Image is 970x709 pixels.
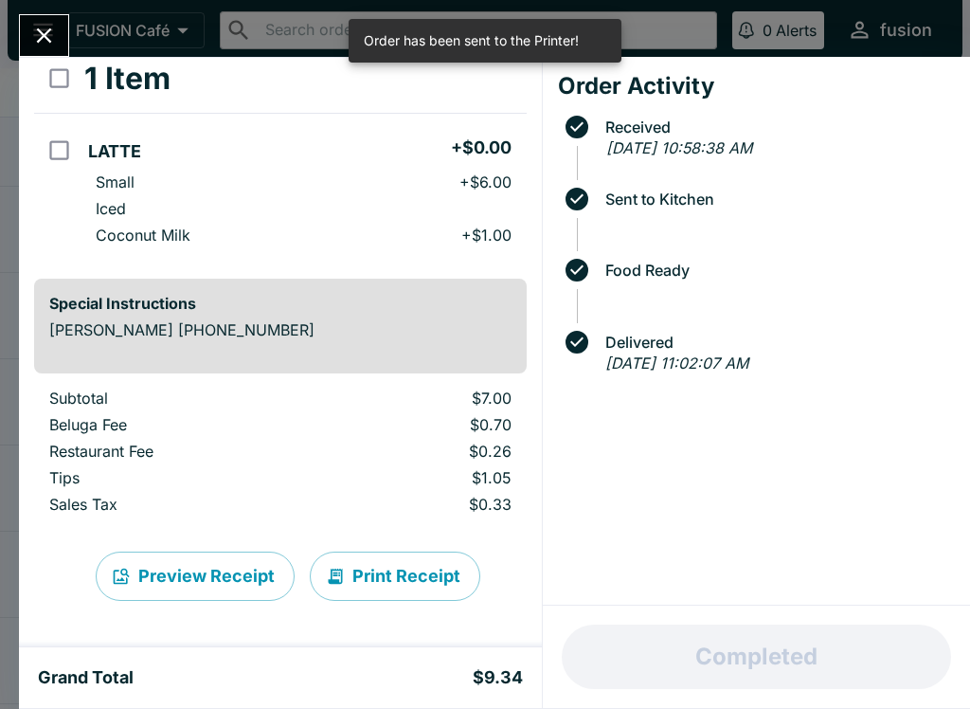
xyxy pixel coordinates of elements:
[96,199,126,218] p: Iced
[49,468,310,487] p: Tips
[596,118,955,136] span: Received
[96,226,190,245] p: Coconut Milk
[596,334,955,351] span: Delivered
[38,666,134,689] h5: Grand Total
[340,495,512,514] p: $0.33
[96,552,295,601] button: Preview Receipt
[596,262,955,279] span: Food Ready
[34,45,527,264] table: orders table
[310,552,480,601] button: Print Receipt
[49,495,310,514] p: Sales Tax
[340,389,512,408] p: $7.00
[340,415,512,434] p: $0.70
[461,226,512,245] p: + $1.00
[558,72,955,100] h4: Order Activity
[459,173,512,191] p: + $6.00
[84,60,171,98] h3: 1 Item
[596,191,955,208] span: Sent to Kitchen
[340,442,512,461] p: $0.26
[451,136,512,159] h5: + $0.00
[606,138,752,157] em: [DATE] 10:58:38 AM
[49,415,310,434] p: Beluga Fee
[88,140,141,163] h5: LATTE
[49,320,512,339] p: [PERSON_NAME] [PHONE_NUMBER]
[49,389,310,408] p: Subtotal
[49,442,310,461] p: Restaurant Fee
[34,389,527,521] table: orders table
[473,666,523,689] h5: $9.34
[20,15,68,56] button: Close
[364,25,579,57] div: Order has been sent to the Printer!
[96,173,135,191] p: Small
[340,468,512,487] p: $1.05
[605,354,748,373] em: [DATE] 11:02:07 AM
[49,294,512,313] h6: Special Instructions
